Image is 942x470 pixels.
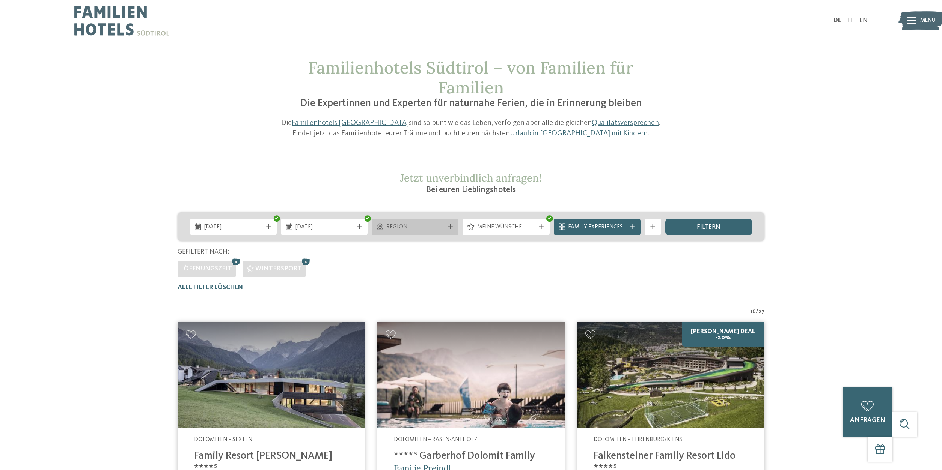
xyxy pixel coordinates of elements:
[178,322,365,428] img: Family Resort Rainer ****ˢ
[178,284,243,291] span: Alle Filter löschen
[477,223,535,231] span: Meine Wünsche
[577,322,764,428] img: Familienhotels gesucht? Hier findet ihr die besten!
[751,308,756,316] span: 16
[594,437,682,443] span: Dolomiten – Ehrenburg/Kiens
[833,17,841,24] a: DE
[255,266,302,272] span: Wintersport
[295,223,353,231] span: [DATE]
[850,417,885,423] span: anfragen
[308,57,633,98] span: Familienhotels Südtirol – von Familien für Familien
[292,119,409,127] a: Familienhotels [GEOGRAPHIC_DATA]
[568,223,626,231] span: Family Experiences
[194,437,252,443] span: Dolomiten – Sexten
[848,17,853,24] a: IT
[204,223,262,231] span: [DATE]
[386,223,444,231] span: Region
[859,17,868,24] a: EN
[592,119,659,127] a: Qualitätsversprechen
[843,387,892,437] a: anfragen
[400,171,541,185] span: Jetzt unverbindlich anfragen!
[377,322,565,428] img: Familienhotels gesucht? Hier findet ihr die besten!
[920,17,936,25] span: Menü
[697,224,720,231] span: filtern
[394,450,548,462] h4: ****ˢ Garberhof Dolomit Family
[756,308,758,316] span: /
[394,437,478,443] span: Dolomiten – Rasen-Antholz
[300,98,642,109] span: Die Expertinnen und Experten für naturnahe Ferien, die in Erinnerung bleiben
[426,186,516,194] span: Bei euren Lieblingshotels
[184,266,232,272] span: Öffnungszeit
[275,118,668,139] p: Die sind so bunt wie das Leben, verfolgen aber alle die gleichen . Findet jetzt das Familienhotel...
[510,130,648,137] a: Urlaub in [GEOGRAPHIC_DATA] mit Kindern
[758,308,764,316] span: 27
[178,249,229,255] span: Gefiltert nach:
